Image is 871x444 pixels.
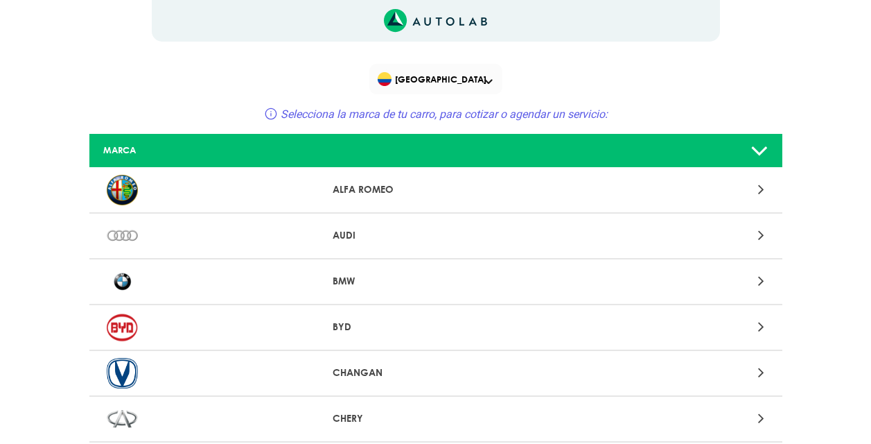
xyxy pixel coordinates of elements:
[378,72,391,86] img: Flag of COLOMBIA
[107,358,138,388] img: CHANGAN
[107,312,138,343] img: BYD
[333,228,538,243] p: AUDI
[107,221,138,251] img: AUDI
[93,144,322,157] div: MARCA
[333,366,538,380] p: CHANGAN
[333,320,538,334] p: BYD
[89,134,782,168] a: MARCA
[333,274,538,289] p: BMW
[107,266,138,297] img: BMW
[333,411,538,426] p: CHERY
[107,404,138,434] img: CHERY
[107,175,138,205] img: ALFA ROMEO
[369,64,502,94] div: Flag of COLOMBIA[GEOGRAPHIC_DATA]
[281,108,608,121] span: Selecciona la marca de tu carro, para cotizar o agendar un servicio:
[384,13,487,26] a: Link al sitio de autolab
[333,182,538,197] p: ALFA ROMEO
[378,69,496,89] span: [GEOGRAPHIC_DATA]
